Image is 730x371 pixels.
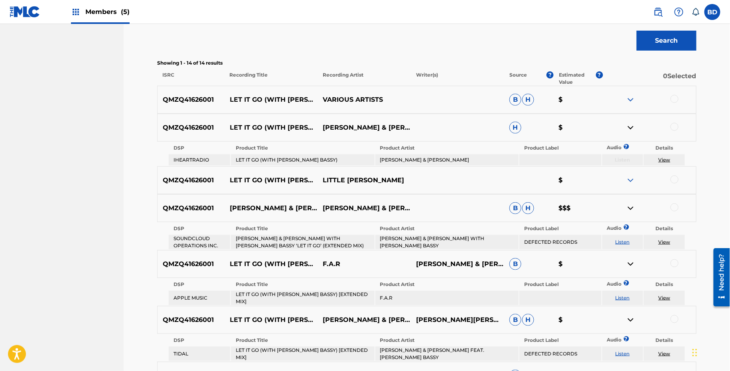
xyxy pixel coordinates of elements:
th: Details [644,142,685,154]
p: Audio [602,336,612,343]
th: Product Label [519,279,601,290]
a: View [659,351,671,357]
p: [PERSON_NAME] & [PERSON_NAME] WITH [PERSON_NAME] BASSY ‘LET IT GO’ (EXTENDED MIX) [225,203,318,213]
p: $ [554,259,603,269]
span: (5) [121,8,130,16]
p: Estimated Value [559,71,596,86]
th: Product Artist [375,223,519,234]
img: contract [626,123,635,132]
td: [PERSON_NAME] & [PERSON_NAME] WITH [PERSON_NAME] BASSY ‘LET IT GO’ (EXTENDED MIX) [231,235,374,249]
p: QMZQ41626001 [158,315,225,325]
a: Public Search [650,4,666,20]
p: $ [554,123,603,132]
td: [PERSON_NAME] & [PERSON_NAME] FEAT. [PERSON_NAME] BASSY [375,347,519,361]
span: B [509,94,521,106]
p: ISRC [157,71,224,86]
span: H [522,202,534,214]
img: MLC Logo [10,6,40,18]
th: DSP [169,142,230,154]
th: Details [644,335,685,346]
img: contract [626,315,635,325]
span: H [522,314,534,326]
p: Listen [602,156,643,164]
p: [PERSON_NAME] & [PERSON_NAME] [411,259,504,269]
th: Product Label [519,223,601,234]
th: Product Title [231,335,374,346]
p: [PERSON_NAME] & [PERSON_NAME] [318,123,411,132]
p: LET IT GO (WITH [PERSON_NAME] BASSY) - EXTENDED MIX [225,95,318,105]
th: Product Title [231,279,374,290]
button: Search [637,31,696,51]
p: $$$ [554,203,603,213]
p: QMZQ41626001 [158,123,225,132]
span: Members [85,7,130,16]
th: Product Label [519,142,601,154]
th: Product Title [231,142,374,154]
p: LET IT GO (WITH [PERSON_NAME] BASSY) [EXTENDED MIX] (EXTENDED MIX) [225,176,318,185]
a: View [659,295,671,301]
p: [PERSON_NAME] & [PERSON_NAME] WITH [PERSON_NAME] BASSY [318,203,411,213]
td: DEFECTED RECORDS [519,235,601,249]
p: Source [510,71,527,86]
th: Details [644,223,685,234]
p: QMZQ41626001 [158,259,225,269]
iframe: Chat Widget [690,333,730,371]
p: LET IT GO (WITH [PERSON_NAME] BASSY) [EXTENDED MIX] [225,259,318,269]
div: User Menu [704,4,720,20]
p: Recording Artist [318,71,411,86]
span: H [522,94,534,106]
td: DEFECTED RECORDS [519,347,601,361]
a: View [659,239,671,245]
div: Drag [693,341,697,365]
div: Help [671,4,687,20]
p: LET IT GO (WITH [PERSON_NAME] BASSY) [EXTENDED MIX] [225,315,318,325]
td: SOUNDCLOUD OPERATIONS INC. [169,235,230,249]
p: Audio [602,144,612,151]
span: B [509,258,521,270]
p: VARIOUS ARTISTS [318,95,411,105]
img: help [674,7,684,17]
th: Product Artist [375,279,519,290]
img: search [653,7,663,17]
a: Listen [616,295,630,301]
p: Showing 1 - 14 of 14 results [157,59,696,67]
th: Product Label [519,335,601,346]
span: B [509,202,521,214]
p: [PERSON_NAME][PERSON_NAME] MARTINEZLUIS [PERSON_NAME] [411,315,504,325]
td: [PERSON_NAME] & [PERSON_NAME] [375,154,519,166]
a: Listen [616,351,630,357]
img: expand [626,176,635,185]
th: DSP [169,335,230,346]
td: TIDAL [169,347,230,361]
span: ? [547,71,554,79]
p: Audio [602,225,612,232]
p: QMZQ41626001 [158,176,225,185]
div: Notifications [692,8,700,16]
a: Listen [616,239,630,245]
span: B [509,314,521,326]
p: QMZQ41626001 [158,203,225,213]
img: Top Rightsholders [71,7,81,17]
td: LET IT GO (WITH [PERSON_NAME] BASSY) [EXTENDED MIX] [231,347,374,361]
th: Product Title [231,223,374,234]
p: F.A.R [318,259,411,269]
th: Product Artist [375,335,519,346]
a: View [659,157,671,163]
p: $ [554,315,603,325]
th: DSP [169,223,230,234]
p: LET IT GO (WITH [PERSON_NAME] BASSY) [225,123,318,132]
th: Details [644,279,685,290]
p: QMZQ41626001 [158,95,225,105]
img: contract [626,259,635,269]
td: IHEARTRADIO [169,154,230,166]
td: [PERSON_NAME] & [PERSON_NAME] WITH [PERSON_NAME] BASSY [375,235,519,249]
p: 0 Selected [603,71,696,86]
td: APPLE MUSIC [169,291,230,305]
img: expand [626,95,635,105]
p: $ [554,95,603,105]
